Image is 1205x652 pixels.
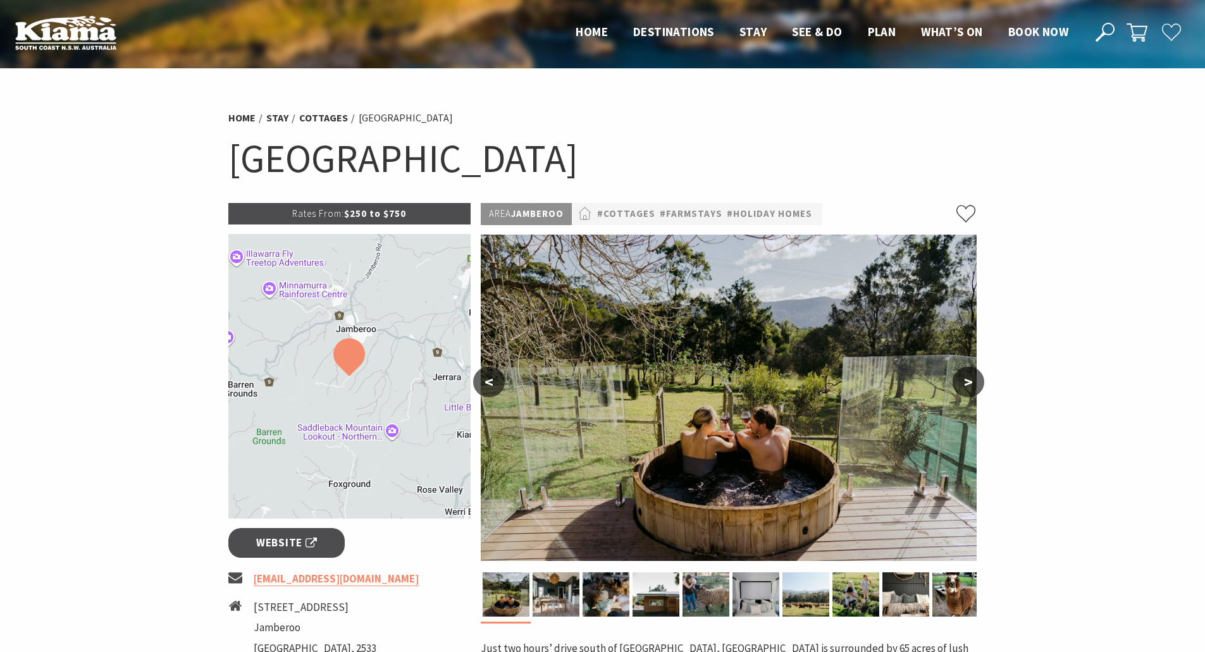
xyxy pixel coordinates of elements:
button: > [953,367,984,397]
span: Stay [739,24,767,39]
li: [GEOGRAPHIC_DATA] [359,110,453,126]
li: [STREET_ADDRESS] [254,599,376,616]
img: Collects Eggs from our Chickens [583,572,629,617]
img: The Cottage [633,572,679,617]
span: Area [489,207,511,219]
li: Jamberoo [254,619,376,636]
h1: [GEOGRAPHIC_DATA] [228,133,977,184]
span: Rates From: [292,207,344,219]
span: What’s On [921,24,983,39]
img: Living [533,572,579,617]
img: Relax in the Plunge Pool [483,572,529,617]
img: Collect your own Produce [832,572,879,617]
a: Home [228,111,256,125]
img: Our Cows [782,572,829,617]
p: Jamberoo [481,203,572,225]
span: Home [576,24,608,39]
a: #Holiday Homes [727,206,812,222]
nav: Main Menu [563,22,1081,43]
button: < [473,367,505,397]
span: Plan [868,24,896,39]
a: Cottages [299,111,348,125]
p: $250 to $750 [228,203,471,225]
img: Relax in the Plunge Pool [481,235,977,561]
a: #Farmstays [660,206,722,222]
span: See & Do [792,24,842,39]
span: Book now [1008,24,1068,39]
img: Kiama Logo [15,15,116,50]
span: Website [256,534,317,551]
a: Website [228,528,345,558]
img: Master Bedroom [732,572,779,617]
img: One of our alpacas [932,572,979,617]
a: #Cottages [597,206,655,222]
a: [EMAIL_ADDRESS][DOMAIN_NAME] [254,572,419,586]
span: Destinations [633,24,714,39]
a: Stay [266,111,288,125]
img: Feed our Sheep [683,572,729,617]
img: Farm cottage [882,572,929,617]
